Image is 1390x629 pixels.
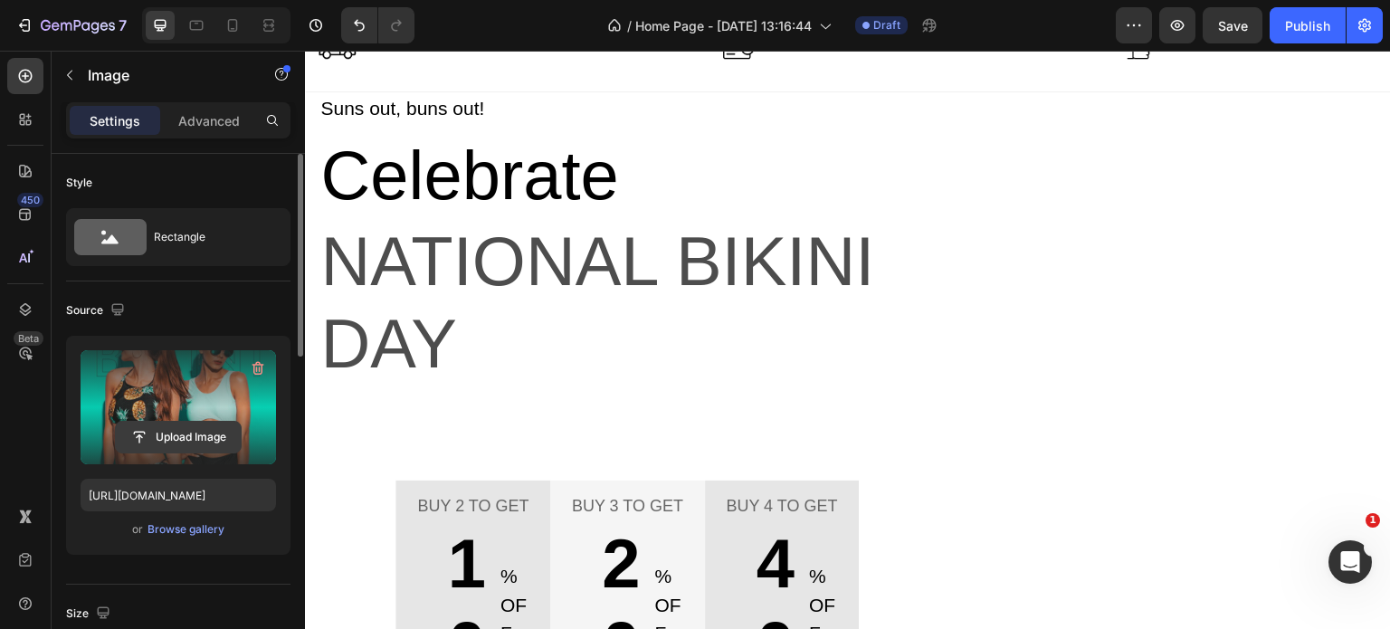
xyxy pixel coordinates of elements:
[7,7,135,43] button: 7
[195,511,232,597] p: % OFF
[119,14,127,36] p: 7
[17,193,43,207] div: 450
[66,602,114,626] div: Size
[305,51,1390,629] iframe: Design area
[635,16,812,35] span: Home Page - [DATE] 13:16:44
[504,511,540,597] p: % OFF
[414,443,541,468] p: Buy 4 to get
[66,299,129,323] div: Source
[341,7,414,43] div: Undo/Redo
[66,175,92,191] div: Style
[259,443,386,468] p: Buy 3 to get
[90,111,140,130] p: Settings
[178,111,240,130] p: Advanced
[147,520,225,538] button: Browse gallery
[154,216,264,258] div: Rectangle
[115,421,242,453] button: Upload Image
[1203,7,1262,43] button: Save
[1328,540,1372,584] iframe: Intercom live chat
[1366,513,1380,528] span: 1
[81,479,276,511] input: https://example.com/image.jpg
[1270,7,1346,43] button: Publish
[349,511,386,597] p: % OFF
[873,17,900,33] span: Draft
[132,519,143,540] span: or
[1285,16,1330,35] div: Publish
[148,521,224,538] div: Browse gallery
[1218,18,1248,33] span: Save
[627,16,632,35] span: /
[14,331,43,346] div: Beta
[88,64,242,86] p: Image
